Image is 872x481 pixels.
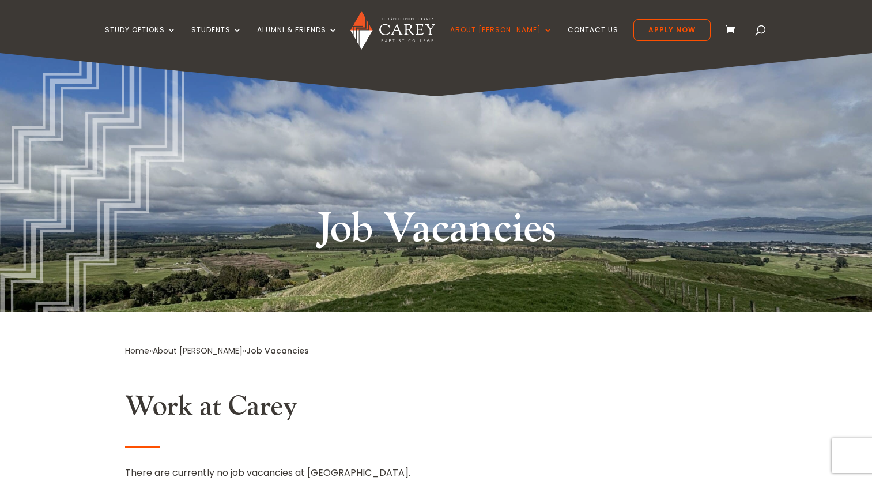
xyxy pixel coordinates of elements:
[633,19,711,41] a: Apply Now
[220,202,652,262] h1: Job Vacancies
[125,465,748,480] div: There are currently no job vacancies at [GEOGRAPHIC_DATA].
[191,26,242,53] a: Students
[125,345,309,356] span: » »
[257,26,338,53] a: Alumni & Friends
[568,26,618,53] a: Contact Us
[350,11,435,50] img: Carey Baptist College
[246,345,309,356] span: Job Vacancies
[125,345,149,356] a: Home
[450,26,553,53] a: About [PERSON_NAME]
[153,345,243,356] a: About [PERSON_NAME]
[105,26,176,53] a: Study Options
[125,390,748,429] h2: Work at Carey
